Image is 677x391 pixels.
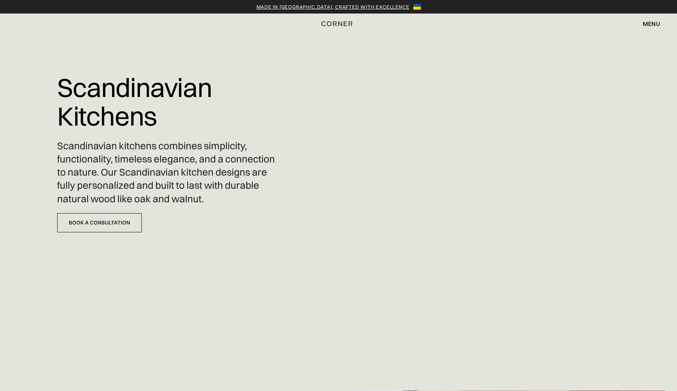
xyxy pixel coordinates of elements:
div: menu [635,17,660,30]
p: Scandinavian kitchens combines simplicity, functionality, timeless elegance, and a connection to ... [57,139,277,205]
h1: Scandinavian Kitchens [57,68,277,136]
a: Made in [GEOGRAPHIC_DATA], crafted with excellence [257,3,410,11]
div: menu [643,21,660,27]
a: home [309,19,368,29]
a: Book a Consultation [57,213,142,232]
